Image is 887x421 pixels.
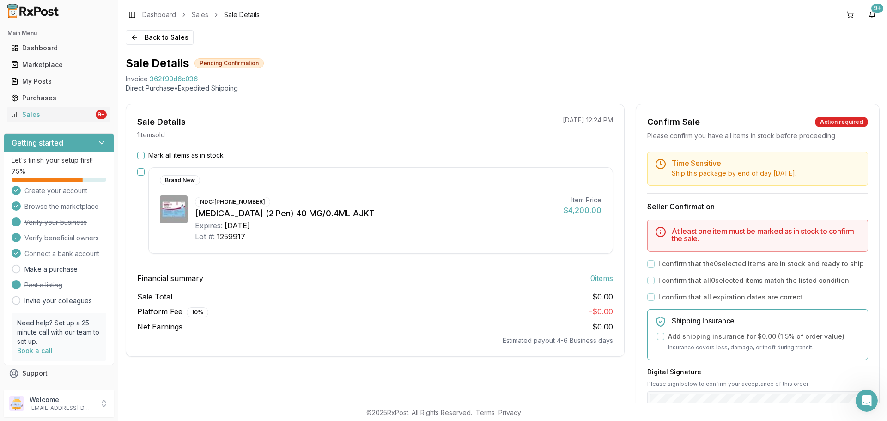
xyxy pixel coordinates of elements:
[4,365,114,382] button: Support
[24,218,87,227] span: Verify your business
[592,291,613,302] span: $0.00
[187,307,208,317] div: 10 %
[26,5,41,20] img: Profile image for Manuel
[195,207,556,220] div: [MEDICAL_DATA] (2 Pen) 40 MG/0.4ML AJKT
[195,231,215,242] div: Lot #:
[137,130,165,140] p: 1 item sold
[148,151,224,160] label: Mark all items as in stock
[672,159,860,167] h5: Time Sensitive
[11,77,107,86] div: My Posts
[7,40,110,56] a: Dashboard
[45,12,63,21] p: Active
[856,390,878,412] iframe: Intercom live chat
[668,343,860,352] p: Insurance covers loss, damage, or theft during transit.
[592,322,613,331] span: $0.00
[563,116,613,125] p: [DATE] 12:24 PM
[24,281,62,290] span: Post a listing
[647,380,868,388] p: Please sign below to confirm your acceptance of this order
[194,58,264,68] div: Pending Confirmation
[87,25,170,35] div: 2.5 mg D876813C [DATE]
[115,275,177,304] div: Invoice362f99d6c036
[7,207,177,235] div: Daniel says…
[123,183,170,201] div: Invoice f663488880ac
[44,303,51,310] button: Upload attachment
[217,231,245,242] div: 1259917
[8,283,177,299] textarea: Message…
[7,41,177,62] div: Daniel says…
[647,116,700,128] div: Confirm Sale
[4,41,114,55] button: Dashboard
[38,207,177,228] div: [PHONE_NUMBER] lot 09/26 expiration
[116,177,177,206] div: Invoicef663488880ac
[17,318,101,346] p: Need help? Set up a 25 minute call with our team to set up.
[4,74,114,89] button: My Posts
[658,259,864,268] label: I confirm that the 0 selected items are in stock and ready to ship
[96,110,107,119] div: 9+
[4,57,114,72] button: Marketplace
[672,317,860,324] h5: Shipping Insurance
[564,195,601,205] div: Item Price
[14,303,22,310] button: Emoji picker
[126,30,194,45] button: Back to Sales
[7,110,152,140] div: good to go just recommend to ship out [DATE] since fridge items
[11,93,107,103] div: Purchases
[7,262,177,275] div: [DATE]
[7,73,110,90] a: My Posts
[126,84,880,93] p: Direct Purchase • Expedited Shipping
[225,220,250,231] div: [DATE]
[80,41,177,61] div: 2.5 mg D870947A [DATE]
[126,74,148,84] div: Invoice
[41,153,170,171] div: Thank you, yes these orders will be shipped [DATE].
[564,205,601,216] div: $4,200.00
[45,213,170,222] div: [PHONE_NUMBER] lot 09/26 expiration
[589,307,613,316] span: - $0.00
[137,291,172,302] span: Sale Total
[87,89,170,98] div: 7.5 mg D854708D [DATE]
[158,299,173,314] button: Send a message…
[142,10,260,19] nav: breadcrumb
[498,409,521,416] a: Privacy
[192,10,208,19] a: Sales
[7,90,110,106] a: Purchases
[815,117,868,127] div: Action required
[17,347,53,354] a: Book a call
[12,137,63,148] h3: Getting started
[7,275,177,305] div: Daniel says…
[7,177,177,207] div: Daniel says…
[24,265,78,274] a: Make a purchase
[7,20,177,41] div: Daniel says…
[126,56,189,71] h1: Sale Details
[12,167,25,176] span: 75 %
[15,116,144,134] div: good to go just recommend to ship out [DATE] since fridge items
[7,110,177,147] div: Manuel says…
[7,62,177,83] div: Daniel says…
[647,131,868,140] div: Please confirm you have all items in stock before proceeding
[7,56,110,73] a: Marketplace
[160,175,200,185] div: Brand New
[160,195,188,223] img: Humira (2 Pen) 40 MG/0.4ML AJKT
[22,385,54,395] span: Feedback
[224,10,260,19] span: Sale Details
[87,46,170,55] div: 2.5 mg D870947A [DATE]
[476,409,495,416] a: Terms
[137,321,182,332] span: Net Earnings
[11,110,94,119] div: Sales
[7,30,110,37] h2: Main Menu
[4,91,114,105] button: Purchases
[865,7,880,22] button: 9+
[871,4,883,13] div: 9+
[137,116,186,128] div: Sale Details
[24,186,87,195] span: Create your account
[137,336,613,345] div: Estimated payout 4-6 Business days
[137,306,208,317] span: Platform Fee
[658,276,849,285] label: I confirm that all 0 selected items match the listed condition
[11,43,107,53] div: Dashboard
[24,202,99,211] span: Browse the marketplace
[142,10,176,19] a: Dashboard
[123,281,170,299] div: Invoice 362f99d6c036
[672,169,796,177] span: Ship this package by end of day [DATE] .
[33,147,177,176] div: Thank you, yes these orders will be shipped [DATE].
[162,4,179,20] div: Close
[80,20,177,40] div: 2.5 mg D876813C [DATE]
